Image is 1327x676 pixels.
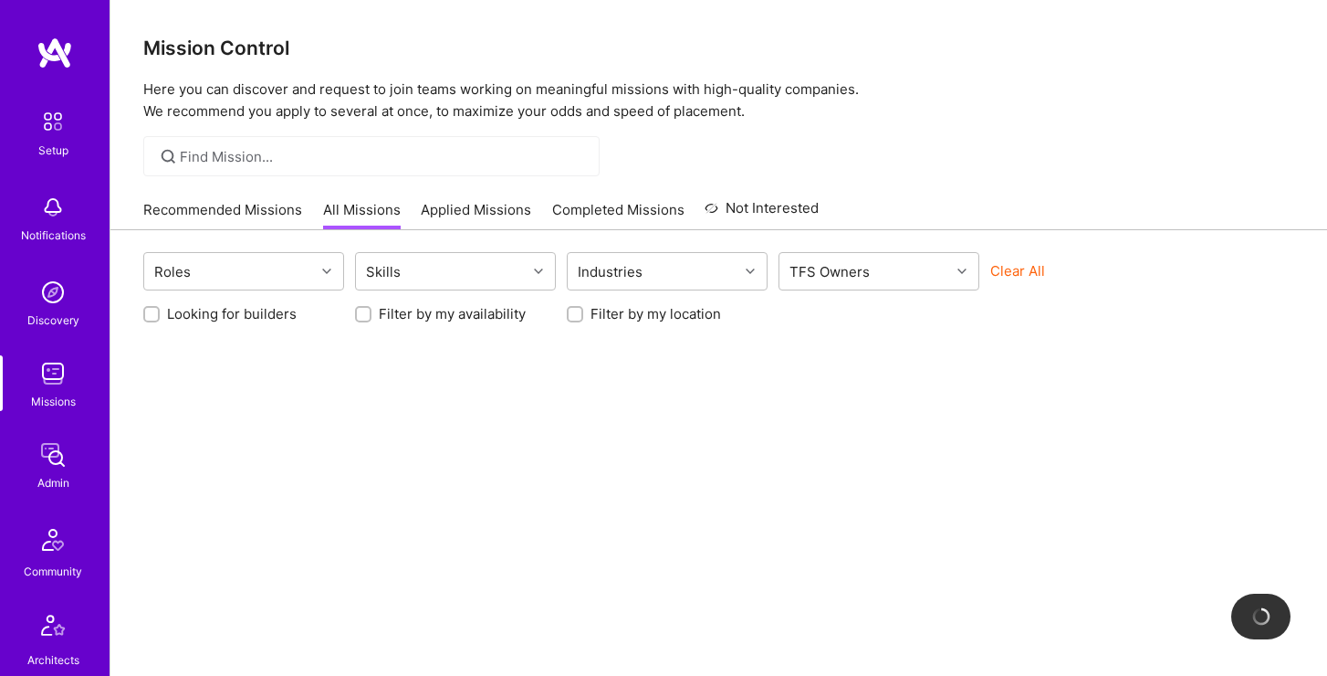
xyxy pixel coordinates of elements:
[957,267,967,276] i: icon Chevron
[35,189,71,226] img: bell
[150,259,195,285] div: Roles
[705,197,819,230] a: Not Interested
[167,304,297,323] label: Looking for builders
[24,562,82,581] div: Community
[27,311,79,330] div: Discovery
[35,437,71,473] img: admin teamwork
[746,267,755,276] i: icon Chevron
[143,37,1294,59] h3: Mission Control
[27,650,79,670] div: Architects
[143,200,302,230] a: Recommended Missions
[785,259,874,285] div: TFS Owners
[322,267,331,276] i: icon Chevron
[421,200,531,230] a: Applied Missions
[38,141,68,160] div: Setup
[323,200,401,230] a: All Missions
[552,200,684,230] a: Completed Missions
[35,274,71,311] img: discovery
[31,518,75,562] img: Community
[379,304,526,323] label: Filter by my availability
[361,259,405,285] div: Skills
[990,261,1045,280] button: Clear All
[534,267,543,276] i: icon Chevron
[158,146,179,167] i: icon SearchGrey
[573,259,647,285] div: Industries
[590,304,721,323] label: Filter by my location
[180,147,586,166] input: Find Mission...
[31,392,76,411] div: Missions
[21,226,86,245] div: Notifications
[31,607,75,650] img: Architects
[37,473,69,492] div: Admin
[143,79,1294,122] p: Here you can discover and request to join teams working on meaningful missions with high-quality ...
[1249,605,1272,628] img: loading
[35,355,71,392] img: teamwork
[37,37,73,69] img: logo
[34,102,72,141] img: setup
